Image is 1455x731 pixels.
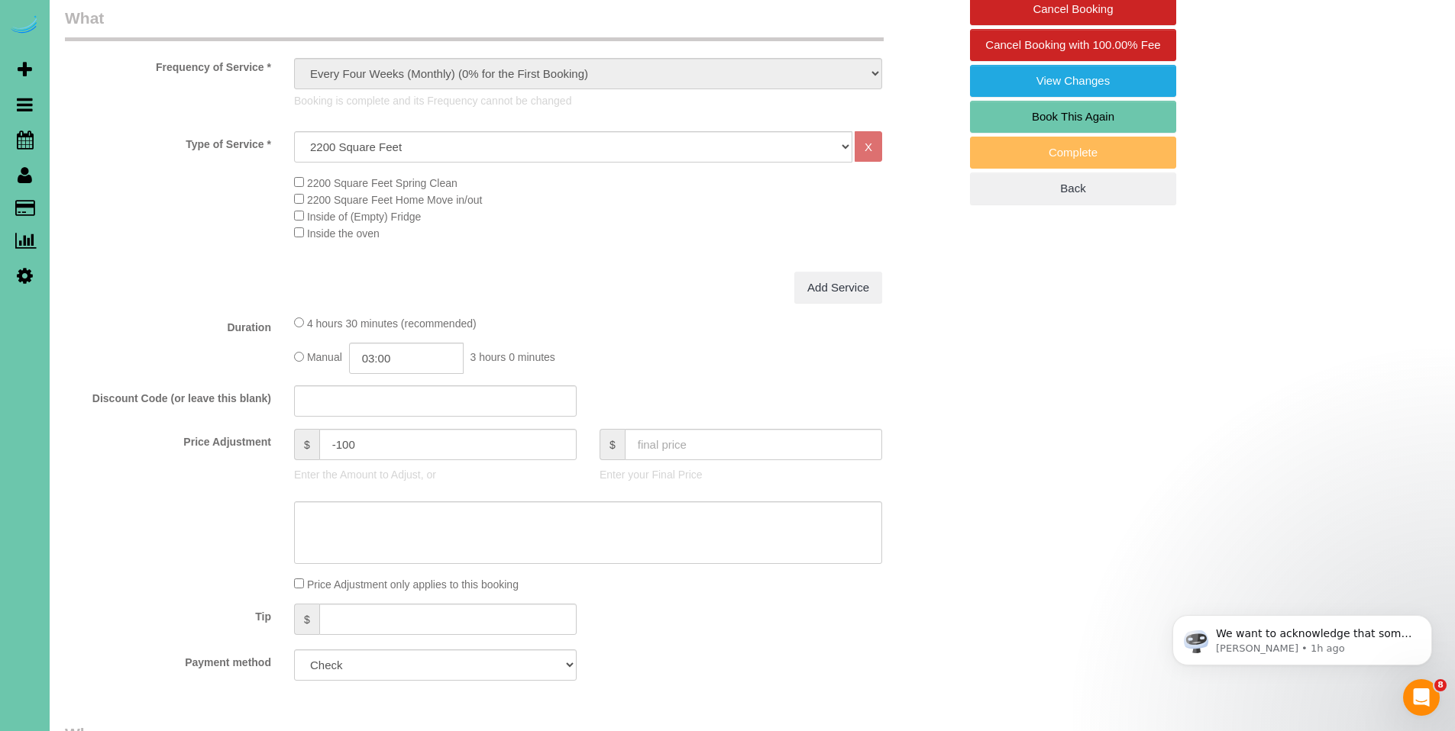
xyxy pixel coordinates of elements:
iframe: Intercom notifications message [1149,583,1455,690]
legend: What [65,7,884,41]
span: 2200 Square Feet Spring Clean [307,177,458,189]
span: 2200 Square Feet Home Move in/out [307,194,483,206]
span: Inside the oven [307,227,380,240]
span: Inside of (Empty) Fridge [307,211,421,223]
span: $ [294,429,319,460]
label: Price Adjustment [53,429,283,449]
span: Price Adjustment only applies to this booking [307,578,519,591]
p: Enter the Amount to Adjust, or [294,467,577,482]
a: Back [970,172,1176,204]
span: 3 hours 0 minutes [470,352,555,364]
span: 8 [1434,679,1447,691]
a: Book This Again [970,101,1176,133]
span: $ [600,429,625,460]
p: Enter your Final Price [600,467,882,482]
label: Tip [53,604,283,624]
span: Cancel Booking with 100.00% Fee [985,38,1160,51]
label: Frequency of Service * [53,54,283,75]
label: Duration [53,314,283,335]
p: Booking is complete and its Frequency cannot be changed [294,93,882,108]
span: Manual [307,352,342,364]
label: Payment method [53,649,283,670]
a: Cancel Booking with 100.00% Fee [970,29,1176,61]
label: Discount Code (or leave this blank) [53,385,283,406]
a: View Changes [970,65,1176,97]
img: Automaid Logo [9,15,40,37]
iframe: Intercom live chat [1403,679,1440,716]
a: Add Service [794,272,882,304]
span: 4 hours 30 minutes (recommended) [307,317,477,330]
span: $ [294,604,319,635]
label: Type of Service * [53,131,283,152]
input: final price [625,429,882,460]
